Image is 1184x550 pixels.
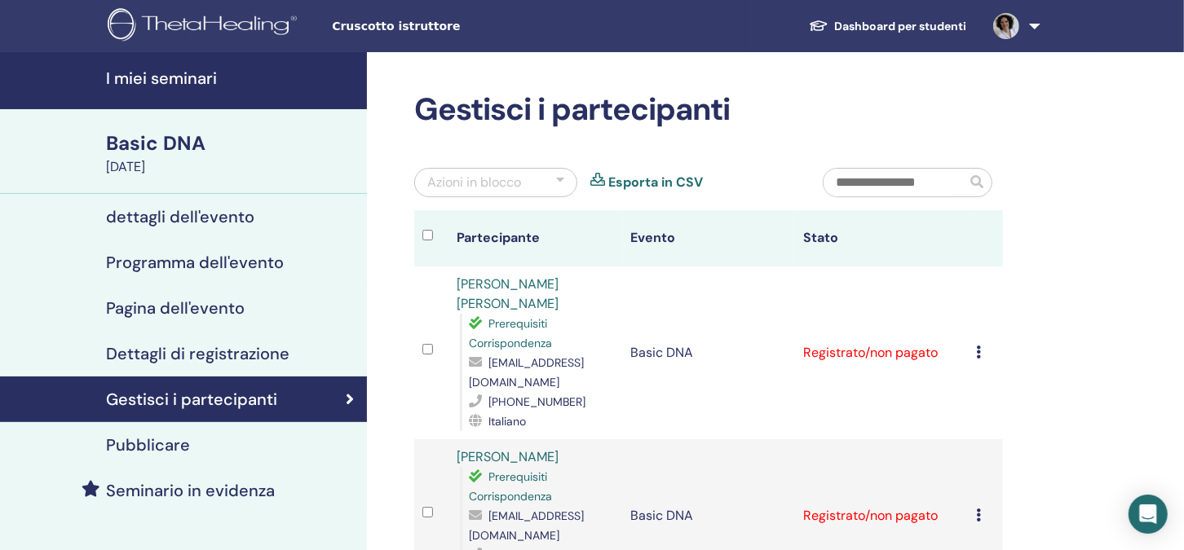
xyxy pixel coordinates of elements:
[469,508,584,543] span: [EMAIL_ADDRESS][DOMAIN_NAME]
[96,130,367,177] a: Basic DNA[DATE]
[622,210,795,266] th: Evento
[106,435,190,455] h4: Pubblicare
[457,275,559,312] a: [PERSON_NAME] [PERSON_NAME]
[448,210,621,266] th: Partecipante
[106,207,254,227] h4: dettagli dell'evento
[332,18,577,35] span: Cruscotto istruttore
[106,389,277,409] h4: Gestisci i partecipanti
[469,469,552,504] span: Prerequisiti Corrispondenza
[608,173,703,192] a: Esporta in CSV
[993,13,1019,39] img: default.jpg
[414,91,1003,129] h2: Gestisci i partecipanti
[809,19,828,33] img: graduation-cap-white.svg
[427,173,521,192] div: Azioni in blocco
[108,8,303,45] img: logo.png
[488,394,585,409] span: [PHONE_NUMBER]
[796,11,980,42] a: Dashboard per studenti
[1129,495,1168,534] div: Open Intercom Messenger
[106,344,289,363] h4: Dettagli di registrazione
[795,210,968,266] th: Stato
[457,448,559,465] a: [PERSON_NAME]
[469,355,584,389] span: [EMAIL_ADDRESS][DOMAIN_NAME]
[622,266,795,439] td: Basic DNA
[469,316,552,350] span: Prerequisiti Corrispondenza
[106,298,245,318] h4: Pagina dell'evento
[106,481,275,500] h4: Seminario in evidenza
[106,130,357,157] div: Basic DNA
[106,157,357,177] div: [DATE]
[106,253,284,272] h4: Programma dell'evento
[106,68,357,88] h4: I miei seminari
[488,414,526,429] span: Italiano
